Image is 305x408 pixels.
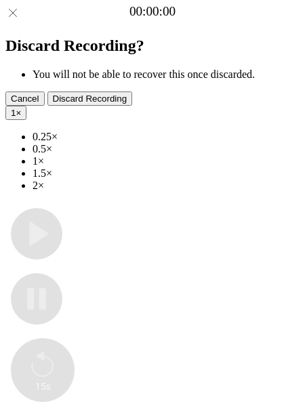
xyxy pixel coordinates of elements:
li: You will not be able to recover this once discarded. [33,68,300,81]
button: Discard Recording [47,91,133,106]
span: 1 [11,108,16,118]
li: 0.25× [33,131,300,143]
a: 00:00:00 [129,4,176,19]
li: 0.5× [33,143,300,155]
button: 1× [5,106,26,120]
li: 2× [33,180,300,192]
h2: Discard Recording? [5,37,300,55]
li: 1× [33,155,300,167]
li: 1.5× [33,167,300,180]
button: Cancel [5,91,45,106]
